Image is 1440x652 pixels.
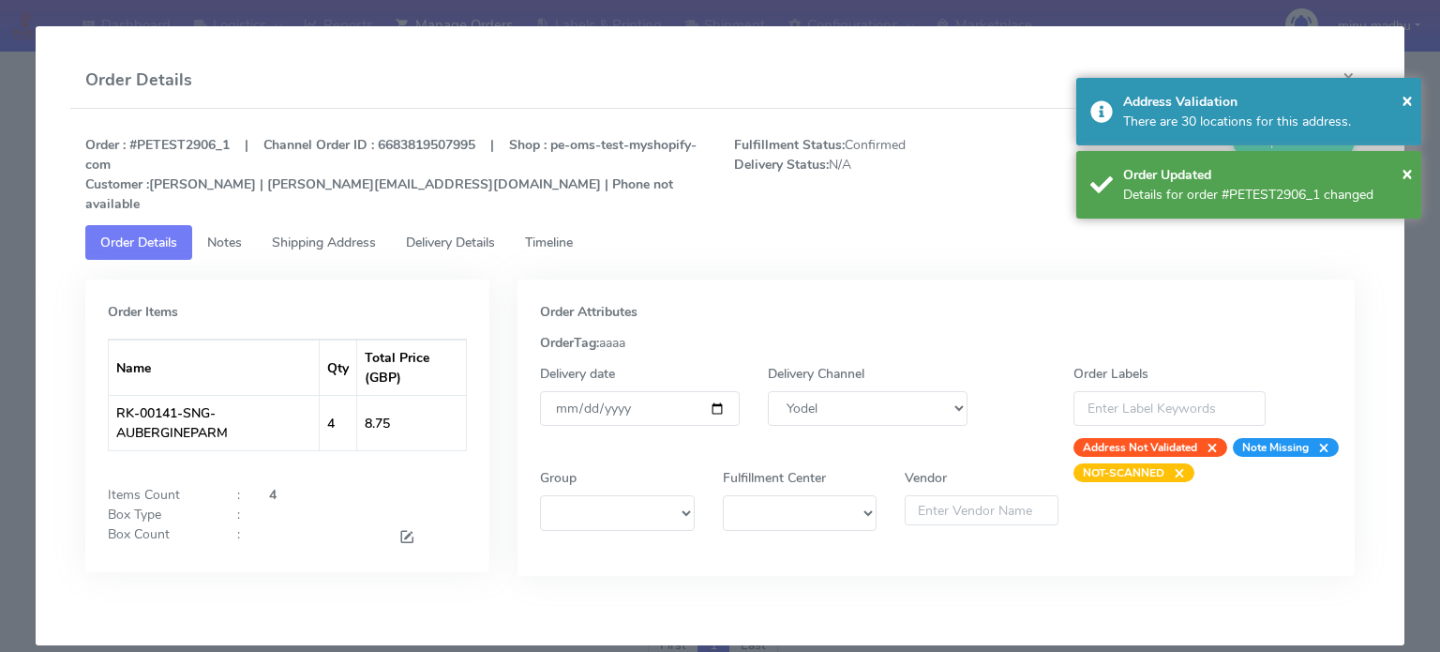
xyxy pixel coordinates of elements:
[85,68,192,93] h4: Order Details
[85,175,149,193] strong: Customer :
[223,485,255,505] div: :
[526,333,1346,353] div: aaaa
[1402,160,1413,186] span: ×
[1402,159,1413,188] button: Close
[1073,391,1267,426] input: Enter Label Keywords
[525,234,573,251] span: Timeline
[94,505,223,524] div: Box Type
[272,234,376,251] span: Shipping Address
[1123,92,1408,112] div: Address Validation
[540,334,599,352] strong: OrderTag:
[1083,465,1164,480] strong: NOT-SCANNED
[85,225,1355,260] ul: Tabs
[1402,87,1413,113] span: ×
[1309,438,1329,457] span: ×
[1083,440,1197,455] strong: Address Not Validated
[223,505,255,524] div: :
[357,340,466,395] th: Total Price (GBP)
[357,395,466,450] td: 8.75
[108,303,178,321] strong: Order Items
[1164,463,1185,482] span: ×
[100,234,177,251] span: Order Details
[540,364,615,384] label: Delivery date
[1327,53,1370,102] button: Close
[94,524,223,550] div: Box Count
[734,156,829,174] strong: Delivery Status:
[905,468,947,488] label: Vendor
[109,340,320,395] th: Name
[1123,112,1408,131] div: There are 30 locations for this address.
[85,136,697,213] strong: Order : #PETEST2906_1 | Channel Order ID : 6683819507995 | Shop : pe-oms-test-myshopify-com [PERS...
[768,364,864,384] label: Delivery Channel
[1123,165,1408,185] div: Order Updated
[1402,86,1413,114] button: Close
[223,524,255,550] div: :
[905,495,1058,525] input: Enter Vendor Name
[540,468,577,488] label: Group
[269,486,277,504] strong: 4
[540,303,637,321] strong: Order Attributes
[723,468,826,488] label: Fulfillment Center
[94,485,223,505] div: Items Count
[1123,185,1408,205] div: Details for order #PETEST2906_1 changed
[1197,438,1218,457] span: ×
[734,136,845,154] strong: Fulfillment Status:
[109,395,320,450] td: RK-00141-SNG-AUBERGINEPARM
[1073,364,1148,384] label: Order Labels
[1242,440,1309,455] strong: Note Missing
[320,395,357,450] td: 4
[720,135,1044,214] span: Confirmed N/A
[320,340,357,395] th: Qty
[207,234,242,251] span: Notes
[406,234,495,251] span: Delivery Details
